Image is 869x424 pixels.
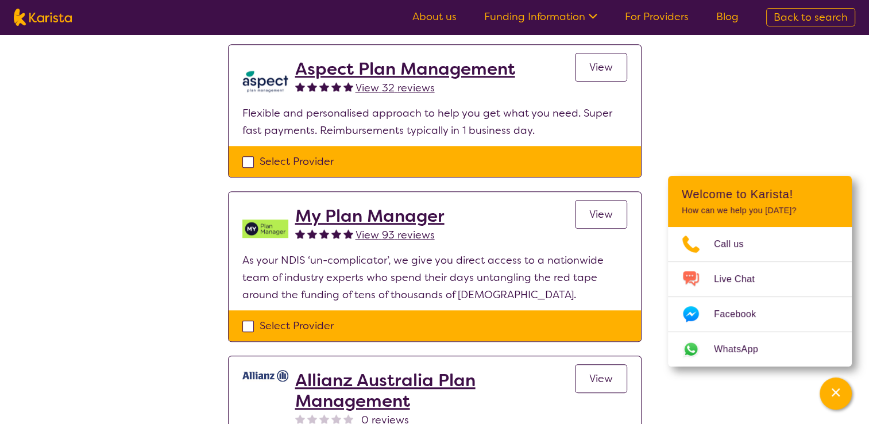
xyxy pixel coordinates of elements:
[774,10,848,24] span: Back to search
[242,206,288,252] img: v05irhjwnjh28ktdyyfd.png
[356,79,435,97] a: View 32 reviews
[682,206,838,215] p: How can we help you [DATE]?
[714,306,770,323] span: Facebook
[295,370,575,411] a: Allianz Australia Plan Management
[343,414,353,423] img: nonereviewstar
[295,229,305,238] img: fullstar
[412,10,457,24] a: About us
[716,10,739,24] a: Blog
[331,229,341,238] img: fullstar
[307,229,317,238] img: fullstar
[682,187,838,201] h2: Welcome to Karista!
[14,9,72,26] img: Karista logo
[714,236,758,253] span: Call us
[575,200,627,229] a: View
[242,105,627,139] p: Flexible and personalised approach to help you get what you need. Super fast payments. Reimbursem...
[356,228,435,242] span: View 93 reviews
[625,10,689,24] a: For Providers
[331,82,341,91] img: fullstar
[356,226,435,244] a: View 93 reviews
[307,82,317,91] img: fullstar
[820,377,852,410] button: Channel Menu
[589,372,613,386] span: View
[575,364,627,393] a: View
[319,82,329,91] img: fullstar
[575,53,627,82] a: View
[307,414,317,423] img: nonereviewstar
[668,176,852,367] div: Channel Menu
[343,82,353,91] img: fullstar
[319,229,329,238] img: fullstar
[589,60,613,74] span: View
[668,227,852,367] ul: Choose channel
[766,8,855,26] a: Back to search
[714,341,772,358] span: WhatsApp
[484,10,597,24] a: Funding Information
[295,82,305,91] img: fullstar
[356,81,435,95] span: View 32 reviews
[295,206,445,226] a: My Plan Manager
[295,59,515,79] a: Aspect Plan Management
[242,59,288,105] img: lkb8hqptqmnl8bp1urdw.png
[242,252,627,303] p: As your NDIS ‘un-complicator’, we give you direct access to a nationwide team of industry experts...
[343,229,353,238] img: fullstar
[714,271,768,288] span: Live Chat
[295,414,305,423] img: nonereviewstar
[319,414,329,423] img: nonereviewstar
[242,370,288,381] img: rr7gtpqyd7oaeufumguf.jpg
[589,207,613,221] span: View
[668,332,852,367] a: Web link opens in a new tab.
[331,414,341,423] img: nonereviewstar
